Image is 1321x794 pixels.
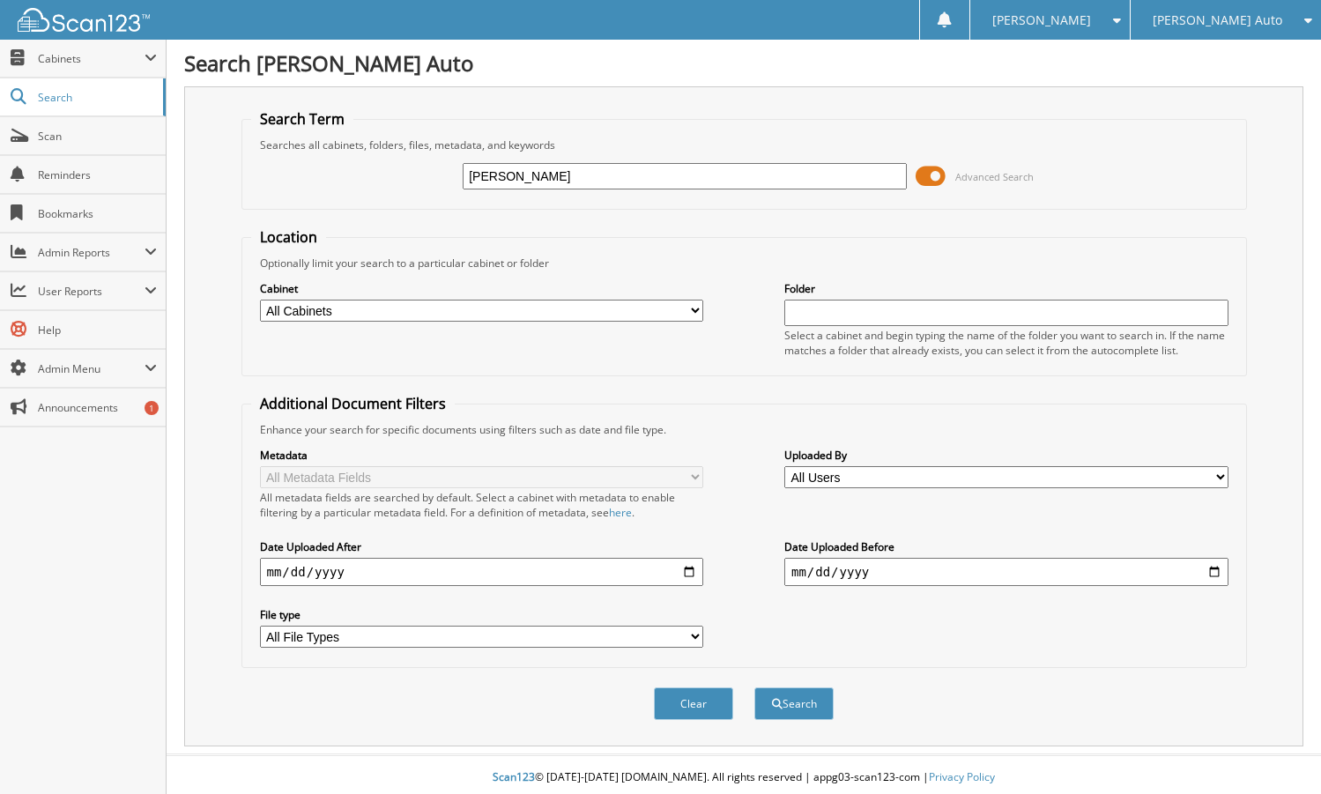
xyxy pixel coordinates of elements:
span: Scan [38,129,157,144]
span: User Reports [38,284,145,299]
label: Cabinet [260,281,704,296]
div: Optionally limit your search to a particular cabinet or folder [251,256,1237,271]
span: [PERSON_NAME] Auto [1153,15,1282,26]
a: Privacy Policy [929,769,995,784]
button: Search [754,687,834,720]
span: Bookmarks [38,206,157,221]
span: Admin Menu [38,361,145,376]
div: 1 [145,401,159,415]
label: File type [260,607,704,622]
span: Reminders [38,167,157,182]
legend: Location [251,227,326,247]
input: end [784,558,1228,586]
span: Search [38,90,154,105]
button: Clear [654,687,733,720]
div: Select a cabinet and begin typing the name of the folder you want to search in. If the name match... [784,328,1228,358]
span: Announcements [38,400,157,415]
span: Scan123 [493,769,535,784]
label: Date Uploaded Before [784,539,1228,554]
span: Help [38,323,157,338]
span: [PERSON_NAME] [992,15,1091,26]
div: All metadata fields are searched by default. Select a cabinet with metadata to enable filtering b... [260,490,704,520]
div: Searches all cabinets, folders, files, metadata, and keywords [251,137,1237,152]
span: Admin Reports [38,245,145,260]
label: Folder [784,281,1228,296]
iframe: Chat Widget [1233,709,1321,794]
legend: Additional Document Filters [251,394,455,413]
h1: Search [PERSON_NAME] Auto [184,48,1303,78]
span: Advanced Search [955,170,1034,183]
input: start [260,558,704,586]
legend: Search Term [251,109,353,129]
span: Cabinets [38,51,145,66]
label: Uploaded By [784,448,1228,463]
label: Metadata [260,448,704,463]
label: Date Uploaded After [260,539,704,554]
img: scan123-logo-white.svg [18,8,150,32]
div: Enhance your search for specific documents using filters such as date and file type. [251,422,1237,437]
a: here [609,505,632,520]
